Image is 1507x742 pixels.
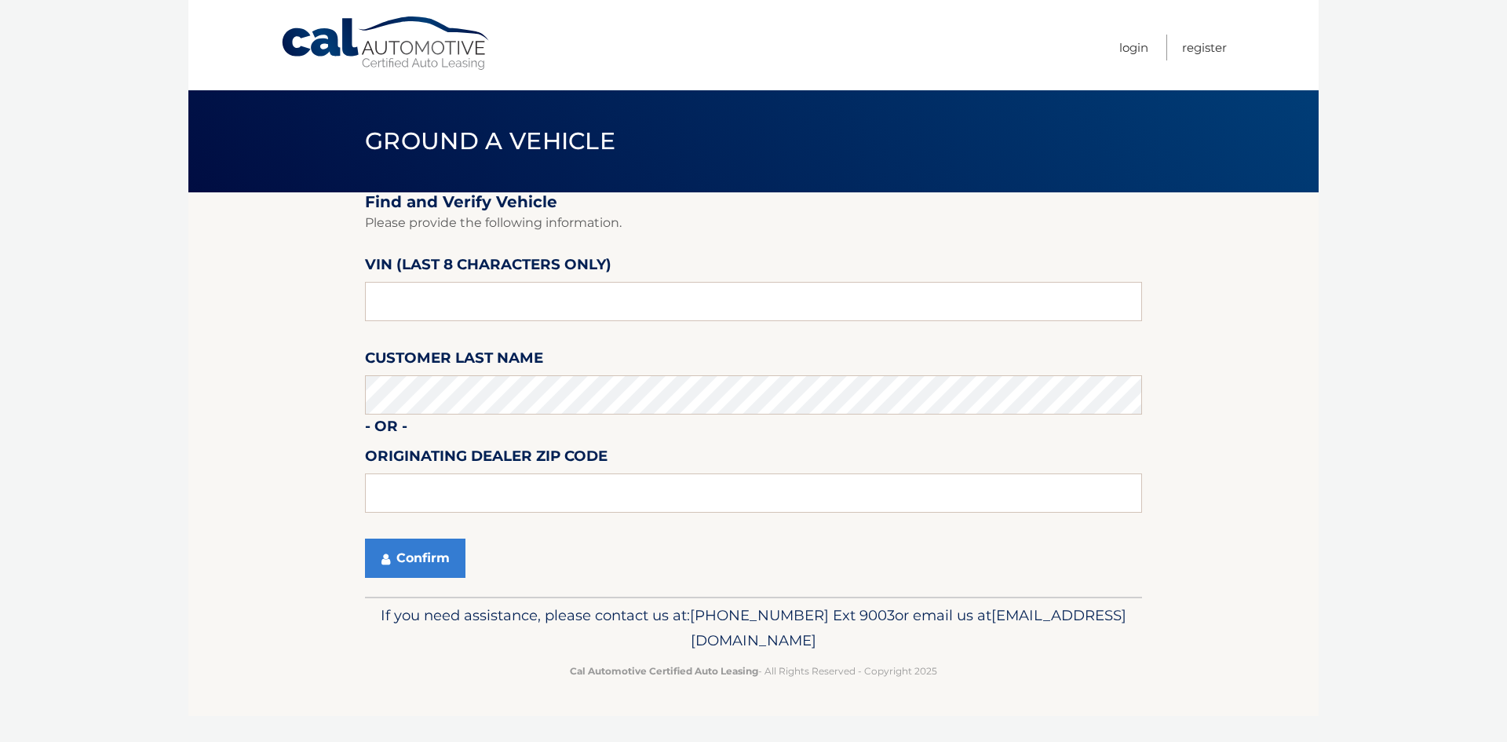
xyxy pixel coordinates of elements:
p: - All Rights Reserved - Copyright 2025 [375,663,1132,679]
p: If you need assistance, please contact us at: or email us at [375,603,1132,653]
label: Originating Dealer Zip Code [365,444,608,473]
button: Confirm [365,539,465,578]
span: Ground a Vehicle [365,126,615,155]
a: Register [1182,35,1227,60]
label: VIN (last 8 characters only) [365,253,611,282]
span: [PHONE_NUMBER] Ext 9003 [690,606,895,624]
p: Please provide the following information. [365,212,1142,234]
label: Customer Last Name [365,346,543,375]
a: Cal Automotive [280,16,492,71]
h2: Find and Verify Vehicle [365,192,1142,212]
a: Login [1119,35,1148,60]
strong: Cal Automotive Certified Auto Leasing [570,665,758,677]
label: - or - [365,415,407,444]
